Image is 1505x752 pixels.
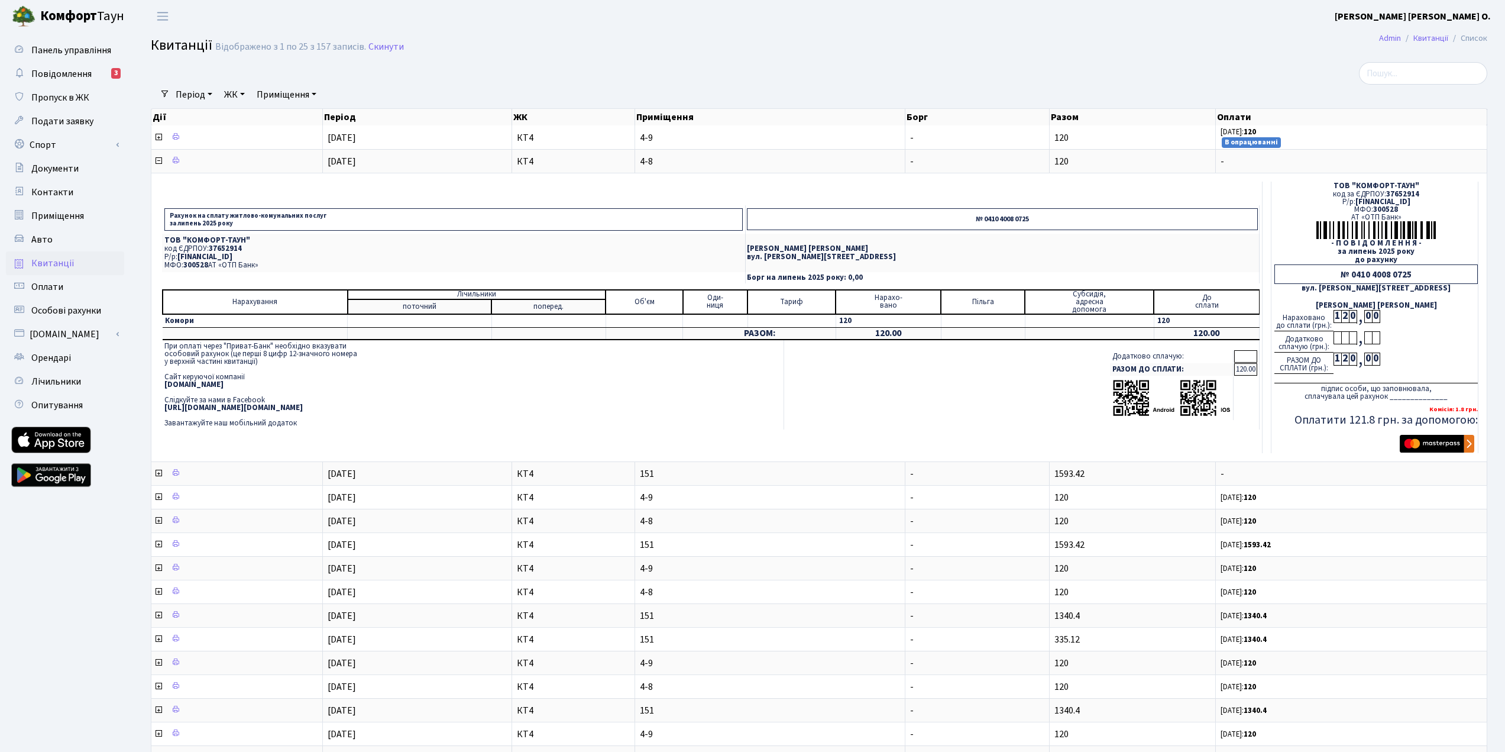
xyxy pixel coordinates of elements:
a: Авто [6,228,124,251]
a: Лічильники [6,370,124,393]
td: Тариф [747,290,836,314]
td: 120 [836,314,941,328]
b: 120 [1244,658,1256,669]
span: - [910,586,914,599]
a: Скинути [368,41,404,53]
p: Р/р: [164,253,743,261]
span: КТ4 [517,706,630,715]
div: - П О В І Д О М Л Е Н Н Я - [1274,240,1478,247]
span: КТ4 [517,493,630,502]
input: Пошук... [1359,62,1487,85]
b: 1340.4 [1244,611,1267,621]
span: Лічильники [31,375,81,388]
span: Квитанції [151,35,212,56]
div: до рахунку [1274,256,1478,264]
div: , [1357,353,1364,366]
b: 120 [1244,729,1256,740]
span: [DATE] [328,633,356,646]
p: код ЄДРПОУ: [164,245,743,253]
p: Рахунок на сплату житлово-комунальних послуг за липень 2025 року [164,208,743,231]
a: Період [171,85,217,105]
span: Оплати [31,280,63,293]
span: [DATE] [328,609,356,622]
span: [DATE] [328,728,356,741]
span: - [910,467,914,480]
img: apps-qrcodes.png [1112,379,1231,417]
img: Masterpass [1400,435,1474,453]
small: [DATE]: [1221,611,1267,621]
span: Таун [40,7,124,27]
a: Квитанції [1413,32,1448,44]
span: 1593.42 [1054,538,1085,551]
th: Дії [151,109,323,125]
span: Контакти [31,186,73,199]
span: [DATE] [328,155,356,168]
div: 1 [1334,353,1341,366]
div: , [1357,331,1364,345]
span: - [910,515,914,528]
span: КТ4 [517,611,630,621]
span: Орендарі [31,351,71,364]
span: [DATE] [328,704,356,717]
small: [DATE]: [1221,658,1256,669]
a: Квитанції [6,251,124,275]
div: Р/р: [1274,198,1478,206]
span: - [910,562,914,575]
td: 120.00 [1154,327,1259,340]
span: - [910,131,914,144]
div: [PERSON_NAME] [PERSON_NAME] [1274,302,1478,309]
span: [DATE] [328,131,356,144]
span: КТ4 [517,730,630,739]
small: [DATE]: [1221,729,1256,740]
div: РАЗОМ ДО СПЛАТИ (грн.): [1274,353,1334,374]
b: 120 [1244,492,1256,503]
div: Відображено з 1 по 25 з 157 записів. [215,41,366,53]
h5: Оплатити 121.8 грн. за допомогою: [1274,413,1478,427]
span: - [910,680,914,693]
td: 120 [1154,314,1259,328]
td: Додатково сплачую: [1110,350,1234,363]
td: 120.00 [836,327,941,340]
td: Оди- ниця [683,290,747,314]
a: Приміщення [252,85,321,105]
span: Особові рахунки [31,304,101,317]
span: 4-8 [640,682,900,692]
span: КТ4 [517,133,630,143]
th: Приміщення [635,109,905,125]
span: 37652914 [1386,189,1419,199]
span: 4-8 [640,157,900,166]
span: 4-8 [640,588,900,597]
span: 37652914 [209,243,242,254]
a: Опитування [6,393,124,417]
td: РАЗОМ: [683,327,836,340]
b: [PERSON_NAME] [PERSON_NAME] О. [1335,10,1491,23]
div: МФО: [1274,206,1478,214]
span: - [1221,469,1482,479]
a: Пропуск в ЖК [6,86,124,109]
a: Документи [6,157,124,180]
span: КТ4 [517,157,630,166]
span: 120 [1054,680,1069,693]
div: № 0410 4008 0725 [1274,264,1478,284]
span: 120 [1054,728,1069,741]
nav: breadcrumb [1361,26,1505,51]
b: Комфорт [40,7,97,25]
b: 120 [1244,127,1256,137]
b: 1593.42 [1244,540,1271,550]
a: [DOMAIN_NAME] [6,322,124,346]
span: 300528 [183,260,208,270]
small: [DATE]: [1221,127,1256,137]
span: КТ4 [517,469,630,479]
b: [URL][DOMAIN_NAME][DOMAIN_NAME] [164,402,303,413]
th: Разом [1050,109,1216,125]
span: КТ4 [517,564,630,573]
span: 151 [640,469,900,479]
span: 1340.4 [1054,704,1080,717]
a: Спорт [6,133,124,157]
button: Переключити навігацію [148,7,177,26]
b: Комісія: 1.8 грн. [1429,405,1478,414]
p: № 0410 4008 0725 [747,208,1258,230]
td: поперед. [491,299,606,314]
div: 0 [1349,353,1357,366]
div: 0 [1364,353,1372,366]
